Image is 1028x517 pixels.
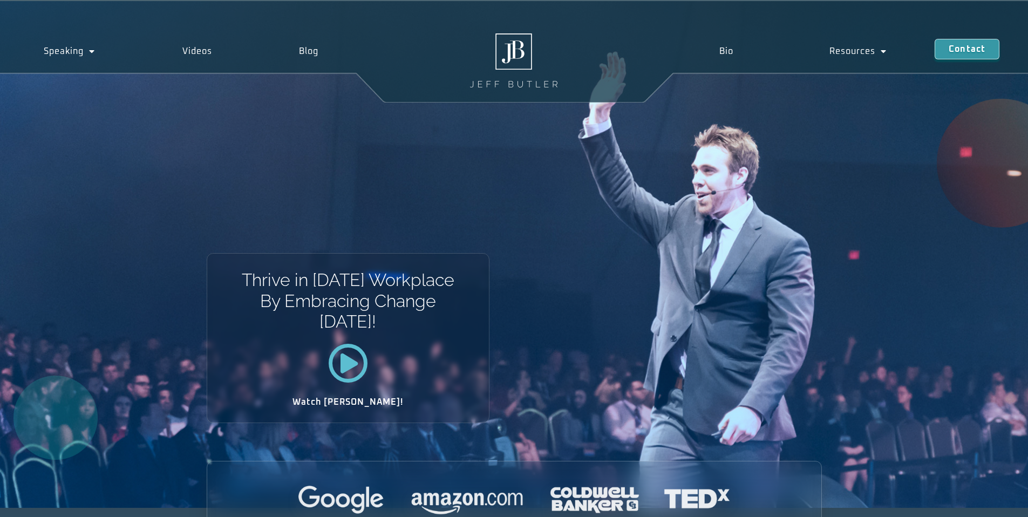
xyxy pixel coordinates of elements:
a: Blog [256,39,363,64]
a: Bio [671,39,781,64]
a: Contact [935,39,999,59]
h2: Watch [PERSON_NAME]! [245,398,451,406]
nav: Menu [671,39,935,64]
h1: Thrive in [DATE] Workplace By Embracing Change [DATE]! [241,270,455,332]
a: Resources [781,39,935,64]
a: Videos [139,39,256,64]
span: Contact [949,45,985,53]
